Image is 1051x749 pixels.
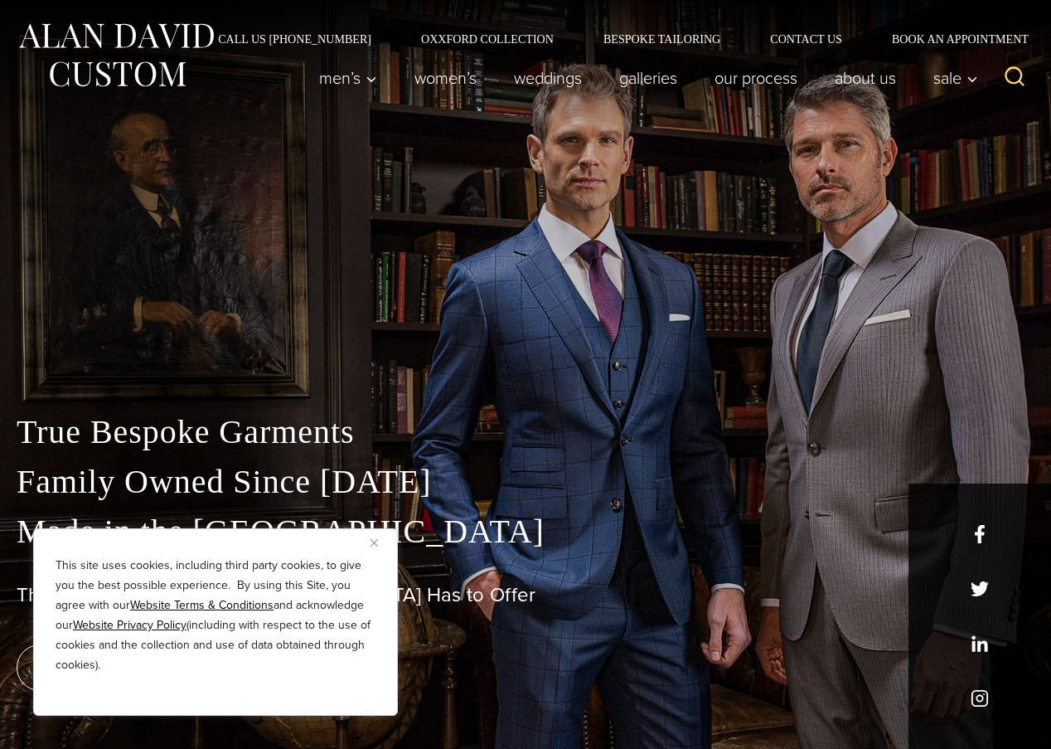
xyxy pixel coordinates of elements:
[17,18,216,92] img: Alan David Custom
[371,533,390,552] button: Close
[371,539,378,547] img: Close
[56,556,375,675] p: This site uses cookies, including third party cookies, to give you the best possible experience. ...
[867,33,1034,45] a: Book an Appointment
[73,616,186,634] a: Website Privacy Policy
[601,61,696,95] a: Galleries
[816,61,915,95] a: About Us
[17,407,1034,557] p: True Bespoke Garments Family Owned Since [DATE] Made in the [GEOGRAPHIC_DATA]
[396,33,579,45] a: Oxxford Collection
[579,33,745,45] a: Bespoke Tailoring
[319,70,377,86] span: Men’s
[130,596,274,614] a: Website Terms & Conditions
[745,33,867,45] a: Contact Us
[696,61,816,95] a: Our Process
[301,61,987,95] nav: Primary Navigation
[995,58,1034,98] button: View Search Form
[17,583,1034,607] h1: The Best Custom Suits [GEOGRAPHIC_DATA] Has to Offer
[933,70,978,86] span: Sale
[193,33,1034,45] nav: Secondary Navigation
[496,61,601,95] a: weddings
[17,644,249,691] a: book an appointment
[193,33,396,45] a: Call Us [PHONE_NUMBER]
[396,61,496,95] a: Women’s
